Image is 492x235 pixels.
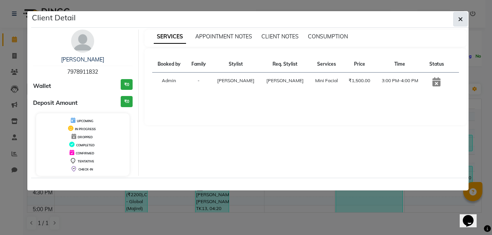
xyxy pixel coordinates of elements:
span: Deposit Amount [33,99,78,108]
th: Services [309,56,343,73]
span: [PERSON_NAME] [217,78,254,83]
th: Booked by [152,56,186,73]
span: CLIENT NOTES [261,33,299,40]
td: Admin [152,73,186,92]
iframe: chat widget [460,204,484,227]
h3: ₹0 [121,79,133,90]
span: APPOINTMENT NOTES [195,33,252,40]
h3: ₹0 [121,96,133,107]
th: Req. Stylist [261,56,310,73]
span: CHECK-IN [78,167,93,171]
th: Price [343,56,376,73]
th: Stylist [211,56,261,73]
span: COMPLETED [76,143,95,147]
th: Time [376,56,424,73]
td: - [186,73,211,92]
th: Family [186,56,211,73]
div: ₹1,500.00 [348,77,371,84]
span: TENTATIVE [78,159,94,163]
span: IN PROGRESS [75,127,96,131]
span: UPCOMING [77,119,93,123]
span: CONFIRMED [76,151,94,155]
img: avatar [71,30,94,53]
span: SERVICES [154,30,186,44]
a: [PERSON_NAME] [61,56,104,63]
span: Wallet [33,82,51,91]
div: Mini Facial [314,77,339,84]
span: 7978911832 [67,68,98,75]
span: [PERSON_NAME] [266,78,304,83]
h5: Client Detail [32,12,76,23]
span: CONSUMPTION [308,33,348,40]
th: Status [424,56,449,73]
td: 3:00 PM-4:00 PM [376,73,424,92]
span: DROPPED [78,135,93,139]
